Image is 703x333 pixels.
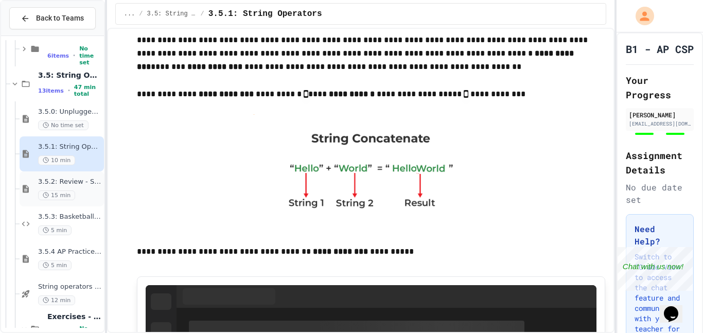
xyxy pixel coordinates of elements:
span: ... [124,10,135,18]
span: No time set [38,120,89,130]
span: / [201,10,204,18]
span: 47 min total [74,84,102,97]
div: [PERSON_NAME] [629,110,691,119]
button: Back to Teams [9,7,96,29]
h2: Your Progress [626,73,694,102]
span: 3.5: String Operators [147,10,197,18]
h3: Need Help? [635,223,685,248]
span: Exercises - String Operators [47,312,102,321]
h2: Assignment Details [626,148,694,177]
span: Back to Teams [36,13,84,24]
span: 3.5.1: String Operators [38,143,102,151]
span: 5 min [38,260,72,270]
span: • [68,86,70,95]
span: • [73,51,75,60]
span: 13 items [38,87,64,94]
iframe: chat widget [618,247,693,291]
span: No time set [79,45,102,66]
div: My Account [625,4,657,28]
span: 3.5.2: Review - String Operators [38,178,102,186]
span: 15 min [38,190,75,200]
span: 3.5: String Operators [38,71,102,80]
span: 3.5.0: Unplugged Activity - String Operators [38,108,102,116]
span: String operators - Quiz [38,283,102,291]
span: / [139,10,143,18]
span: 3.5.3: Basketballs and Footballs [38,213,102,221]
iframe: chat widget [660,292,693,323]
div: [EMAIL_ADDRESS][DOMAIN_NAME] [629,120,691,128]
h1: B1 - AP CSP [626,42,694,56]
span: 3.5.1: String Operators [208,8,322,20]
span: 10 min [38,155,75,165]
span: 5 min [38,225,72,235]
span: 3.5.4 AP Practice - String Manipulation [38,248,102,256]
span: 6 items [47,52,69,59]
span: 12 min [38,295,75,305]
div: No due date set [626,181,694,206]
